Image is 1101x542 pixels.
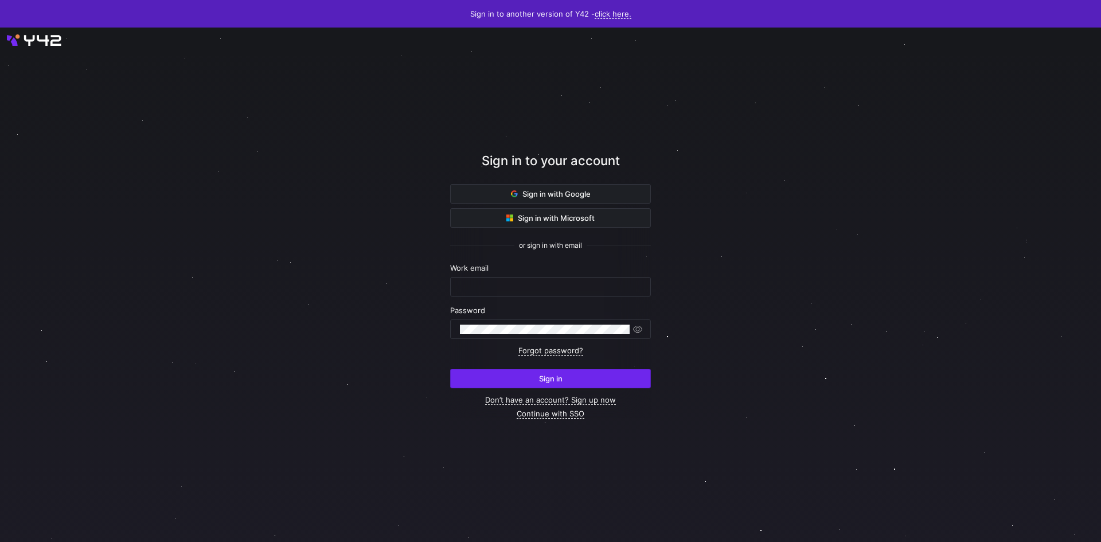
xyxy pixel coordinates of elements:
[517,409,584,419] a: Continue with SSO
[539,374,563,383] span: Sign in
[595,9,631,19] a: click here.
[519,241,582,249] span: or sign in with email
[450,184,651,204] button: Sign in with Google
[450,263,489,272] span: Work email
[506,213,595,223] span: Sign in with Microsoft
[450,306,485,315] span: Password
[450,151,651,184] div: Sign in to your account
[511,189,591,198] span: Sign in with Google
[450,208,651,228] button: Sign in with Microsoft
[518,346,583,356] a: Forgot password?
[485,395,616,405] a: Don’t have an account? Sign up now
[450,369,651,388] button: Sign in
